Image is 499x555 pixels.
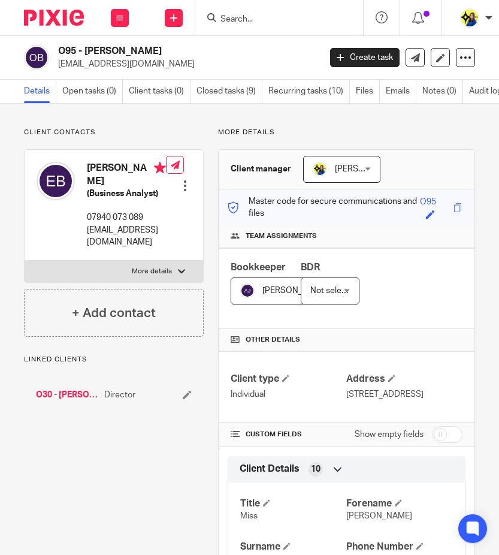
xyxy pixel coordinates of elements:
label: Show empty fields [355,429,424,441]
p: [EMAIL_ADDRESS][DOMAIN_NAME] [58,58,312,70]
p: [EMAIL_ADDRESS][DOMAIN_NAME] [87,224,166,249]
a: Details [24,80,56,103]
img: Bobo-Starbridge%201.jpg [460,8,479,28]
img: svg%3E [37,162,75,200]
p: 07940 073 089 [87,212,166,224]
a: Create task [330,48,400,67]
span: Client Details [240,463,300,475]
h3: Client manager [231,163,291,175]
span: Not selected [310,286,359,295]
p: More details [132,267,172,276]
span: [PERSON_NAME] [346,512,412,520]
h2: O95 - [PERSON_NAME] [58,45,261,58]
a: Client tasks (0) [129,80,190,103]
p: Master code for secure communications and files [228,195,420,220]
a: Notes (0) [422,80,463,103]
p: Individual [231,388,347,400]
h4: Phone Number [346,541,453,553]
a: Open tasks (0) [62,80,123,103]
span: Director [104,389,135,401]
input: Search [219,14,327,25]
img: Pixie [24,10,84,26]
a: Closed tasks (9) [196,80,262,103]
img: svg%3E [240,283,255,298]
p: More details [218,128,475,137]
p: [STREET_ADDRESS] [346,388,462,400]
a: Recurring tasks (10) [268,80,350,103]
span: Other details [246,335,300,345]
h5: (Business Analyst) [87,188,166,200]
span: [PERSON_NAME] [262,286,328,295]
span: Team assignments [246,231,317,241]
div: O95 [420,196,436,210]
a: Emails [386,80,416,103]
h4: CUSTOM FIELDS [231,430,347,439]
h4: Address [346,373,462,385]
span: 10 [311,463,320,475]
h4: Surname [240,541,347,553]
p: Linked clients [24,355,204,364]
span: BDR [301,263,320,272]
p: Client contacts [24,128,204,137]
span: [PERSON_NAME] [335,165,401,173]
img: svg%3E [24,45,49,70]
a: Files [356,80,380,103]
h4: Forename [346,497,453,510]
h4: Title [240,497,347,510]
i: Primary [154,162,166,174]
h4: Client type [231,373,347,385]
span: Miss [240,512,258,520]
h4: [PERSON_NAME] [87,162,166,188]
span: Bookkeeper [231,263,286,272]
h4: + Add contact [72,304,156,322]
a: O30 - [PERSON_NAME] LTD [36,389,98,401]
img: Bobo-Starbridge%201.jpg [313,162,327,176]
